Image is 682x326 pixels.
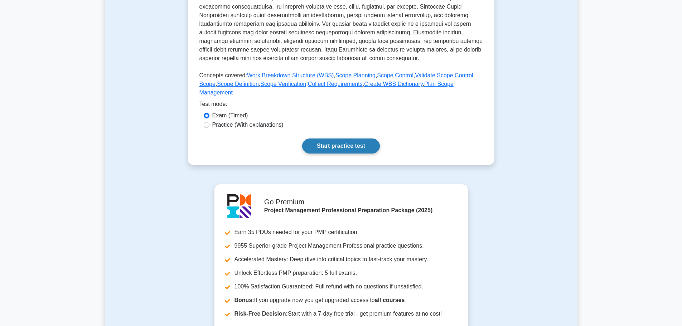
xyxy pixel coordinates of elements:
[217,81,259,87] a: Scope Definition
[302,138,380,154] a: Start practice test
[199,71,483,100] p: Concepts covered: , , , , , , , , ,
[212,111,248,120] label: Exam (Timed)
[260,81,306,87] a: Scope Verification
[199,100,483,111] div: Test mode:
[308,81,363,87] a: Collect Requirements
[247,72,334,78] a: Work Breakdown Structure (WBS)
[335,72,376,78] a: Scope Planning
[415,72,453,78] a: Validate Scope
[212,121,284,129] label: Practice (With explanations)
[377,72,413,78] a: Scope Control
[364,81,422,87] a: Create WBS Dictionary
